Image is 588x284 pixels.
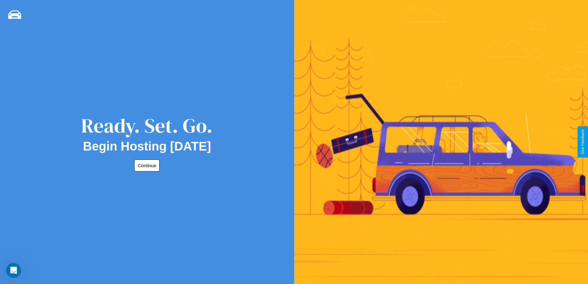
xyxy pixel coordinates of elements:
[6,263,21,278] iframe: Intercom live chat
[581,129,585,155] div: Give Feedback
[134,159,160,172] button: Continue
[83,139,211,153] h2: Begin Hosting [DATE]
[81,112,213,139] div: Ready. Set. Go.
